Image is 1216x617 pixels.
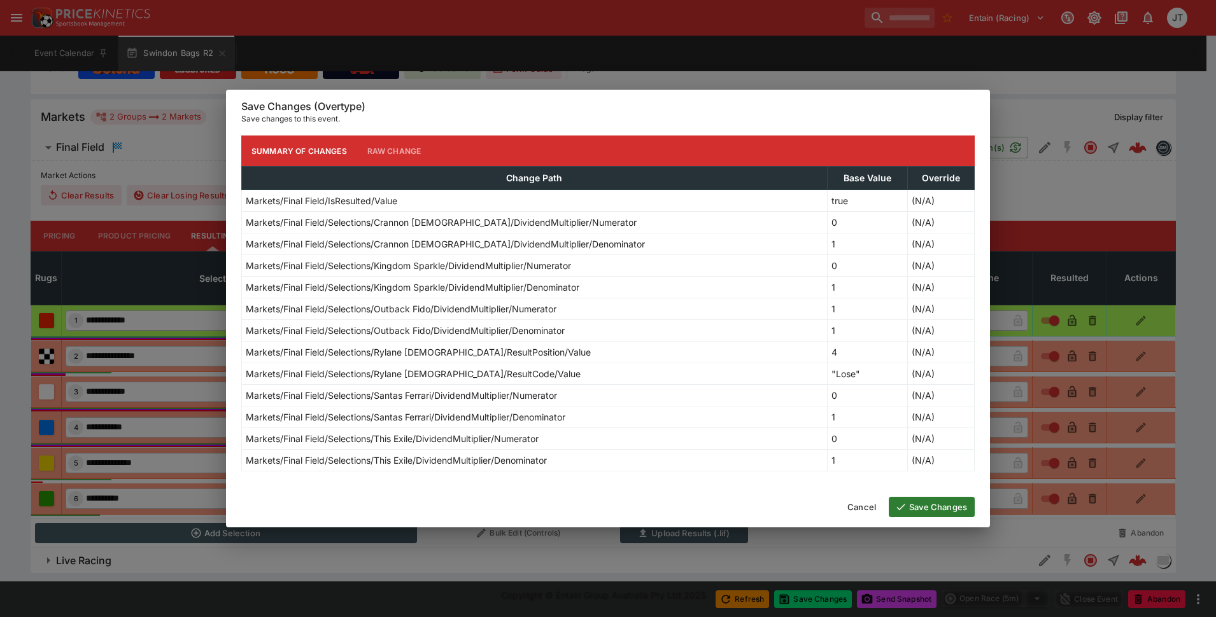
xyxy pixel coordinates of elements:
td: (N/A) [908,342,975,363]
p: Save changes to this event. [241,113,975,125]
button: Cancel [840,497,884,517]
p: Markets/Final Field/Selections/This Exile/DividendMultiplier/Numerator [246,432,539,445]
h6: Save Changes (Overtype) [241,100,975,113]
td: 1 [827,450,907,471]
td: (N/A) [908,406,975,428]
p: Markets/Final Field/Selections/This Exile/DividendMultiplier/Denominator [246,454,547,467]
td: (N/A) [908,190,975,212]
td: (N/A) [908,385,975,406]
td: 0 [827,255,907,277]
td: 4 [827,342,907,363]
td: (N/A) [908,450,975,471]
td: true [827,190,907,212]
button: Raw Change [357,135,432,166]
td: 1 [827,233,907,255]
td: 1 [827,277,907,298]
p: Markets/Final Field/Selections/Santas Ferrari/DividendMultiplier/Denominator [246,410,565,424]
td: (N/A) [908,277,975,298]
td: (N/A) [908,428,975,450]
td: (N/A) [908,233,975,255]
td: 1 [827,320,907,342]
p: Markets/Final Field/Selections/Kingdom Sparkle/DividendMultiplier/Numerator [246,259,571,272]
p: Markets/Final Field/IsResulted/Value [246,194,397,207]
p: Markets/Final Field/Selections/Outback Fido/DividendMultiplier/Denominator [246,324,565,337]
p: Markets/Final Field/Selections/Rylane [DEMOGRAPHIC_DATA]/ResultPosition/Value [246,345,591,359]
td: (N/A) [908,363,975,385]
p: Markets/Final Field/Selections/Crannon [DEMOGRAPHIC_DATA]/DividendMultiplier/Numerator [246,216,637,229]
button: Save Changes [889,497,975,517]
p: Markets/Final Field/Selections/Kingdom Sparkle/DividendMultiplier/Denominator [246,281,579,294]
td: 1 [827,406,907,428]
button: Summary of Changes [241,135,357,166]
td: "Lose" [827,363,907,385]
td: 0 [827,212,907,233]
td: 0 [827,428,907,450]
td: (N/A) [908,298,975,320]
td: 0 [827,385,907,406]
p: Markets/Final Field/Selections/Santas Ferrari/DividendMultiplier/Numerator [246,389,557,402]
th: Change Path [242,167,828,190]
td: 1 [827,298,907,320]
p: Markets/Final Field/Selections/Outback Fido/DividendMultiplier/Numerator [246,302,556,315]
p: Markets/Final Field/Selections/Crannon [DEMOGRAPHIC_DATA]/DividendMultiplier/Denominator [246,237,645,251]
th: Base Value [827,167,907,190]
th: Override [908,167,975,190]
td: (N/A) [908,255,975,277]
td: (N/A) [908,212,975,233]
p: Markets/Final Field/Selections/Rylane [DEMOGRAPHIC_DATA]/ResultCode/Value [246,367,581,380]
td: (N/A) [908,320,975,342]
